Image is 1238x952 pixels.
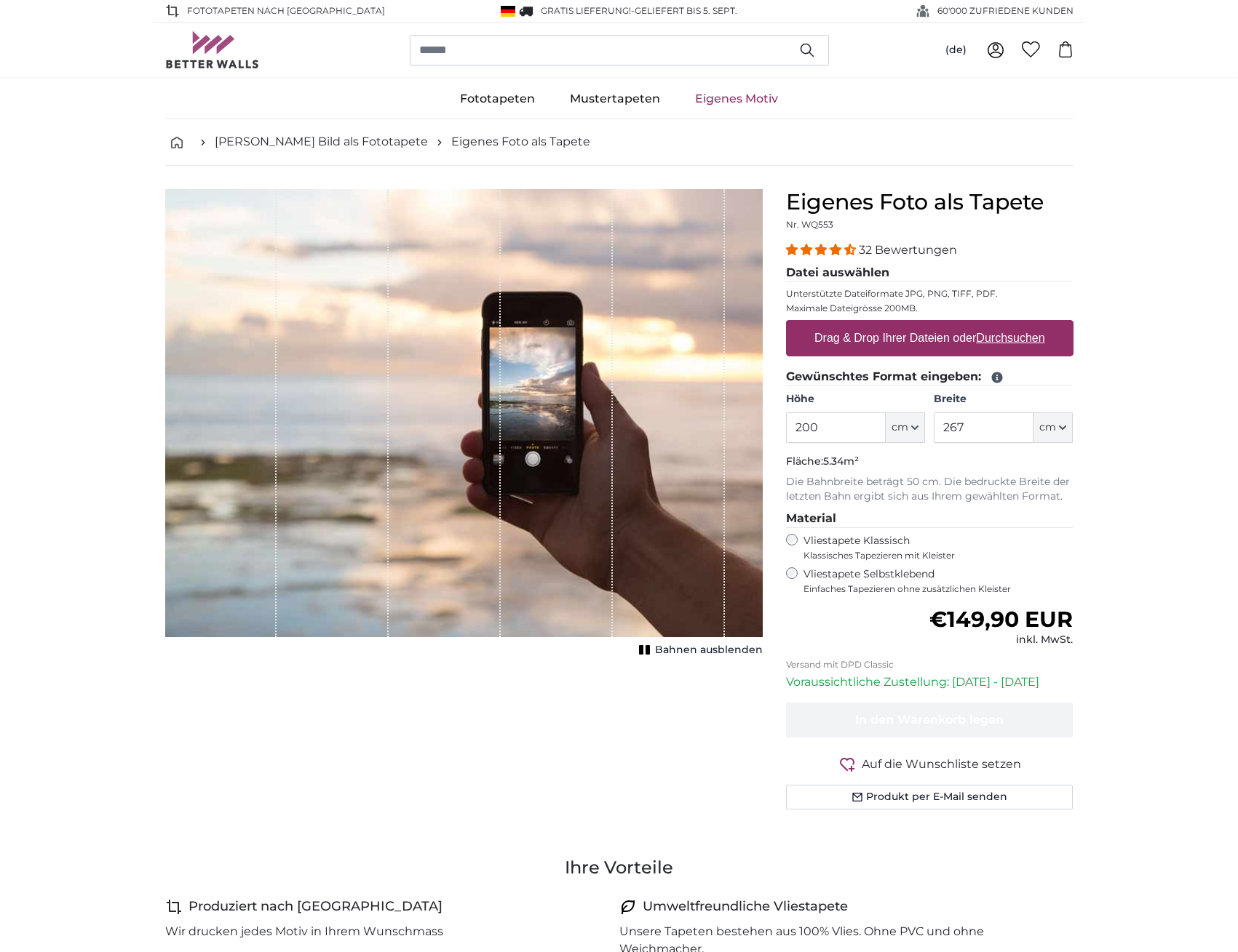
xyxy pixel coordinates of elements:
[786,673,1074,691] p: Voraussichtliche Zustellung: [DATE] - [DATE]
[187,4,385,17] span: Fototapeten nach [GEOGRAPHIC_DATA]
[886,412,925,443] button: cm
[1033,412,1073,443] button: cm
[165,119,1074,166] nav: breadcrumbs
[976,332,1044,344] u: Durchsuchen
[937,4,1074,17] span: 60'000 ZUFRIEDENE KUNDEN
[631,5,737,16] span: -
[786,455,1074,469] p: Fläche:
[855,713,1004,727] span: In den Warenkorb legen
[635,5,737,16] span: Geliefert bis 5. Sept.
[786,243,859,257] span: 4.31 stars
[786,368,1074,386] legend: Gewünschtes Format eingeben:
[786,264,1074,282] legend: Datei auswählen
[934,37,978,63] button: (de)
[165,856,1074,879] h3: Ihre Vorteile
[501,6,515,17] img: Deutschland
[892,420,908,435] span: cm
[215,133,428,151] a: [PERSON_NAME] Bild als Fototapete
[809,324,1051,353] label: Drag & Drop Ihrer Dateien oder
[786,659,1074,671] p: Versand mit DPD Classic
[934,392,1073,407] label: Breite
[823,455,859,468] span: 5.34m²
[786,189,1074,215] h1: Eigenes Foto als Tapete
[786,703,1074,737] button: In den Warenkorb legen
[862,756,1021,773] span: Auf die Wunschliste setzen
[786,219,833,230] span: Nr. WQ553
[635,640,763,660] button: Bahnen ausblenden
[786,510,1074,528] legend: Material
[803,550,1061,561] span: Klassisches Tapezieren mit Kleister
[859,243,957,257] span: 32 Bewertungen
[786,303,1074,314] p: Maximale Dateigrösse 200MB.
[803,534,1061,561] label: Vliestapete Klassisch
[786,475,1074,504] p: Die Bahnbreite beträgt 50 cm. Die bedruckte Breite der letzten Bahn ergibt sich aus Ihrem gewählt...
[786,288,1074,300] p: Unterstützte Dateiformate JPG, PNG, TIFF, PDF.
[643,897,848,917] h4: Umweltfreundliche Vliestapete
[786,755,1074,773] button: Auf die Wunschliste setzen
[655,643,763,657] span: Bahnen ausblenden
[165,189,763,660] div: 1 of 1
[786,785,1074,809] button: Produkt per E-Mail senden
[443,80,552,118] a: Fototapeten
[552,80,678,118] a: Mustertapeten
[929,606,1073,633] span: €149,90 EUR
[803,583,1074,595] span: Einfaches Tapezieren ohne zusätzlichen Kleister
[1039,420,1056,435] span: cm
[786,392,925,407] label: Höhe
[678,80,795,118] a: Eigenes Motiv
[189,897,443,917] h4: Produziert nach [GEOGRAPHIC_DATA]
[451,133,590,151] a: Eigenes Foto als Tapete
[165,31,260,68] img: Betterwalls
[165,923,443,940] p: Wir drucken jedes Motiv in Ihrem Wunschmass
[541,5,631,16] span: GRATIS Lieferung!
[929,633,1073,647] div: inkl. MwSt.
[803,567,1074,595] label: Vliestapete Selbstklebend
